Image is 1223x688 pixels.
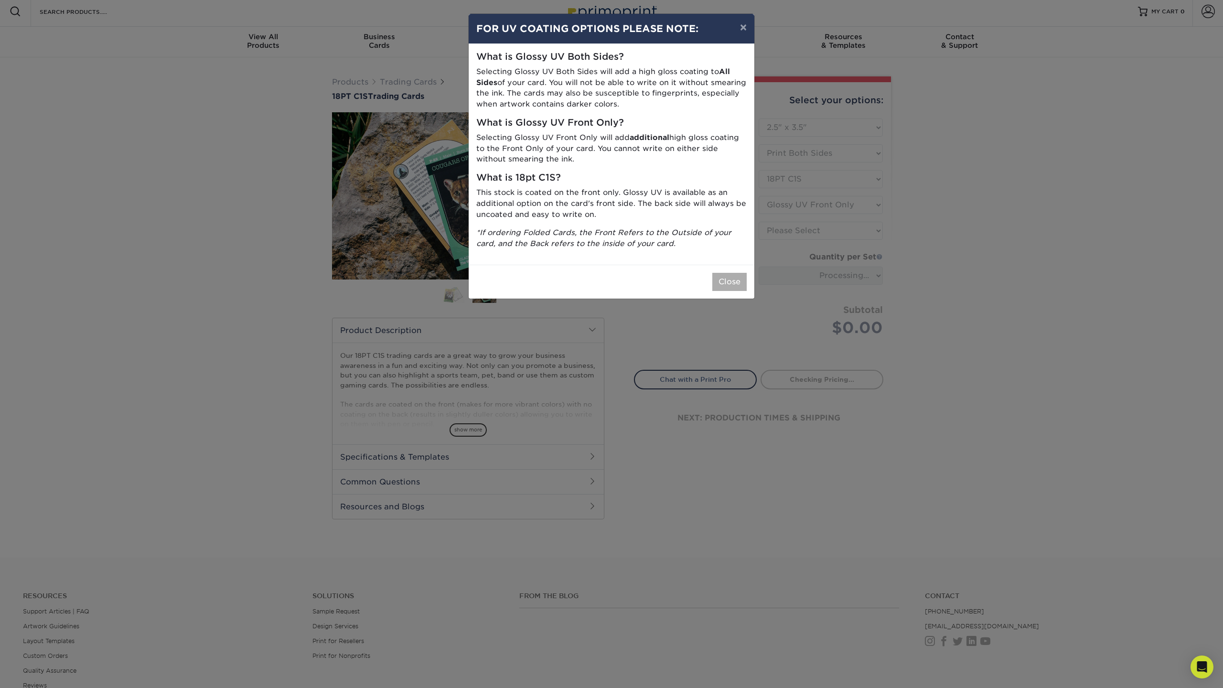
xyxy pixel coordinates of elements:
[476,172,747,183] h5: What is 18pt C1S?
[476,52,747,63] h5: What is Glossy UV Both Sides?
[476,118,747,129] h5: What is Glossy UV Front Only?
[476,21,747,36] h4: FOR UV COATING OPTIONS PLEASE NOTE:
[1191,656,1213,678] div: Open Intercom Messenger
[712,273,747,291] button: Close
[476,132,747,165] p: Selecting Glossy UV Front Only will add high gloss coating to the Front Only of your card. You ca...
[476,66,747,110] p: Selecting Glossy UV Both Sides will add a high gloss coating to of your card. You will not be abl...
[476,67,730,87] strong: All Sides
[732,14,754,41] button: ×
[476,187,747,220] p: This stock is coated on the front only. Glossy UV is available as an additional option on the car...
[630,133,669,142] strong: additional
[476,228,731,248] i: *If ordering Folded Cards, the Front Refers to the Outside of your card, and the Back refers to t...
